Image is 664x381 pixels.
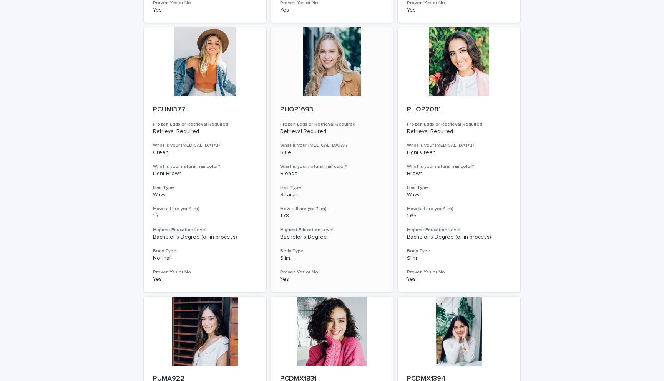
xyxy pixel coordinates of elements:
[153,206,257,212] h3: How tall are you? (m)
[280,149,384,156] p: Blue
[153,255,257,262] p: Normal
[144,27,266,292] a: PCUN1377Frozen Eggs or Retrieval RequiredRetrieval RequiredWhat is your [MEDICAL_DATA]?GreenWhat ...
[153,213,257,219] p: 1.7
[407,192,511,198] p: Wavy
[153,248,257,254] h3: Body Type
[280,185,384,191] h3: Hair Type
[271,27,393,292] a: PHOP1693Frozen Eggs or Retrieval RequiredRetrieval RequiredWhat is your [MEDICAL_DATA]?BlueWhat i...
[280,276,384,283] p: Yes
[153,276,257,283] p: Yes
[280,206,384,212] h3: How tall are you? (m)
[407,248,511,254] h3: Body Type
[153,269,257,275] h3: Proven Yes or No
[407,234,511,240] p: Bachelor's Degree (or in process)
[153,171,257,177] p: Light Brown
[407,185,511,191] h3: Hair Type
[153,142,257,149] h3: What is your [MEDICAL_DATA]?
[280,213,384,219] p: 1.78
[407,106,511,114] p: PHOP2081
[153,164,257,170] h3: What is your natural hair color?
[407,276,511,283] p: Yes
[407,213,511,219] p: 1.65
[407,206,511,212] h3: How tall are you? (m)
[280,121,384,128] h3: Frozen Eggs or Retrieval Required
[407,121,511,128] h3: Frozen Eggs or Retrieval Required
[153,192,257,198] p: Wavy
[280,171,384,177] p: Blonde
[280,7,384,13] p: Yes
[407,164,511,170] h3: What is your natural hair color?
[407,227,511,233] h3: Highest Education Level
[407,149,511,156] p: Light Green
[407,269,511,275] h3: Proven Yes or No
[407,142,511,149] h3: What is your [MEDICAL_DATA]?
[280,164,384,170] h3: What is your natural hair color?
[153,121,257,128] h3: Frozen Eggs or Retrieval Required
[280,106,384,114] p: PHOP1693
[407,7,511,13] p: Yes
[280,269,384,275] h3: Proven Yes or No
[153,128,257,135] p: Retrieval Required
[153,234,257,240] p: Bachelor's Degree (or in process)
[280,248,384,254] h3: Body Type
[153,106,257,114] p: PCUN1377
[153,149,257,156] p: Green
[280,255,384,262] p: Slim
[398,27,520,292] a: PHOP2081Frozen Eggs or Retrieval RequiredRetrieval RequiredWhat is your [MEDICAL_DATA]?Light Gree...
[280,234,384,240] p: Bachelor's Degree
[153,7,257,13] p: Yes
[407,128,511,135] p: Retrieval Required
[280,227,384,233] h3: Highest Education Level
[280,192,384,198] p: Straight
[407,255,511,262] p: Slim
[153,227,257,233] h3: Highest Education Level
[153,185,257,191] h3: Hair Type
[280,128,384,135] p: Retrieval Required
[280,142,384,149] h3: What is your [MEDICAL_DATA]?
[407,171,511,177] p: Brown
